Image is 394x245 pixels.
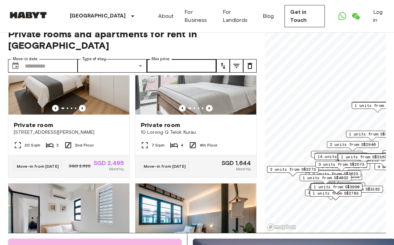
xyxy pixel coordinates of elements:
[14,129,124,136] span: [STREET_ADDRESS][PERSON_NAME]
[8,35,129,116] img: Marketing picture of unit SG-01-001-006-01
[200,142,217,148] span: 4th Floor
[316,153,367,163] div: Map marker
[79,105,86,112] button: Previous image
[331,186,383,196] div: Map marker
[94,160,124,166] span: SGD 2,495
[82,56,106,62] label: Type of stay
[216,59,230,73] button: tune
[336,9,349,23] a: Open WhatsApp
[206,105,213,112] button: Previous image
[315,161,367,171] div: Map marker
[179,105,186,112] button: Previous image
[75,142,94,148] span: 2nd Floor
[17,164,59,169] span: Move-in from [DATE]
[25,142,40,148] span: 20 Sqm
[8,28,257,51] span: Private rooms and apartments for rent in [GEOGRAPHIC_DATA]
[70,12,126,20] p: [GEOGRAPHIC_DATA]
[300,174,351,185] div: Map marker
[135,35,257,178] a: Marketing picture of unit SG-01-029-005-02Previous imagePrevious imagePrivate room10 Lorong G Tel...
[310,173,362,184] div: Map marker
[14,121,53,129] span: Private room
[310,190,361,200] div: Map marker
[56,142,59,148] span: 2
[319,153,364,159] span: 3 units from S$3024
[151,56,170,62] label: Max price
[317,154,365,160] span: 14 units from S$2348
[236,166,251,172] span: Monthly
[338,154,390,164] div: Map marker
[318,161,364,167] span: 3 units from S$2573
[158,12,174,20] a: About
[309,170,361,181] div: Map marker
[309,186,361,196] div: Map marker
[267,223,296,231] a: Mapbox logo
[284,5,324,27] a: Get in Touch
[223,8,252,24] a: For Landlords
[109,166,124,172] span: Monthly
[305,190,357,200] div: Map marker
[8,12,48,18] img: Habyt
[8,35,130,178] a: Marketing picture of unit SG-01-001-006-01Previous imagePrevious imagePrivate room[STREET_ADDRESS...
[327,141,379,152] div: Map marker
[310,183,362,194] div: Map marker
[312,171,358,177] span: 3 units from S$3623
[69,163,91,169] span: SGD 2,620
[314,184,359,190] span: 1 units from S$3990
[311,183,362,194] div: Map marker
[314,153,368,164] div: Map marker
[349,9,362,23] a: Open WeChat
[230,59,243,73] button: tune
[318,163,370,174] div: Map marker
[243,59,257,73] button: tune
[151,142,165,148] span: 7 Sqm
[314,151,360,157] span: 3 units from S$1764
[13,56,38,62] label: Move-in date
[184,8,212,24] a: For Business
[141,129,251,136] span: 10 Lorong G Telok Kurau
[267,166,319,176] div: Map marker
[303,175,348,181] span: 1 units from S$4032
[341,154,387,160] span: 1 units from S$2363
[308,190,354,196] span: 4 units from S$1680
[222,160,251,166] span: SGD 1,644
[135,35,256,116] img: Marketing picture of unit SG-01-029-005-02
[311,151,363,161] div: Map marker
[330,141,376,148] span: 2 units from S$2940
[334,186,380,192] span: 1 units from S$3182
[270,166,316,172] span: 2 units from S$2273
[52,105,59,112] button: Previous image
[263,12,274,20] a: Blog
[141,121,180,129] span: Private room
[9,59,22,73] button: Choose date
[265,20,386,233] canvas: Map
[373,8,386,24] a: Log in
[144,164,186,169] span: Move-in from [DATE]
[337,153,389,164] div: Map marker
[313,182,365,193] div: Map marker
[181,142,183,148] span: 4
